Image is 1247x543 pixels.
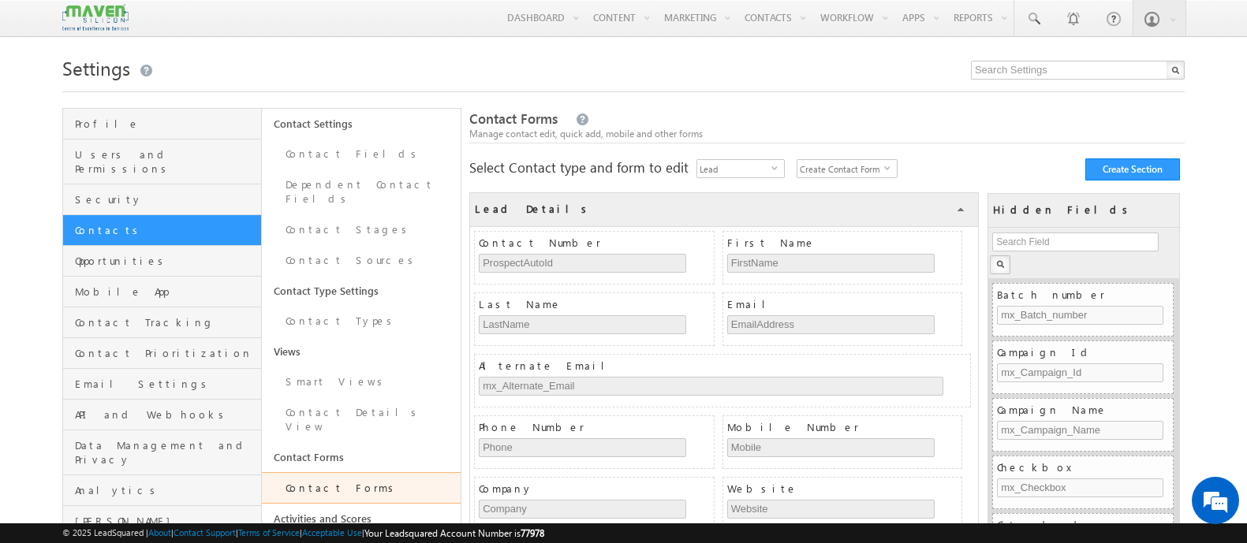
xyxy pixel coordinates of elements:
[992,232,1159,251] input: Search Field
[63,139,261,184] a: Users and Permissions
[727,482,962,496] span: Website
[697,160,771,177] span: Lead
[997,518,1173,532] span: City dropdown
[62,4,129,32] img: Custom Logo
[479,420,714,434] span: Phone Number
[63,430,261,475] a: Data Management and Privacy
[75,147,257,176] span: Users and Permissions
[62,526,544,541] span: © 2025 LeadSquared | | | | |
[262,109,461,139] a: Contact Settings
[238,527,300,537] a: Terms of Service
[63,246,261,277] a: Opportunities
[884,164,897,171] span: select
[727,420,962,434] span: Mobile Number
[63,475,261,506] a: Analytics
[475,198,592,216] div: Lead Details
[797,160,884,177] span: Create Contact Form
[75,223,257,237] span: Contacts
[262,366,461,397] a: Smart Views
[302,527,362,537] a: Acceptable Use
[75,483,257,497] span: Analytics
[75,285,257,299] span: Mobile App
[75,254,257,268] span: Opportunities
[75,407,257,422] span: API and Webhooks
[262,169,461,214] a: Dependent Contact Fields
[262,245,461,276] a: Contact Sources
[469,110,558,128] span: Contact Forms
[63,307,261,338] a: Contact Tracking
[479,297,714,311] span: Last Name
[996,260,1004,268] img: Search
[262,504,461,534] a: Activities and Scores
[479,236,714,250] span: Contact Number
[262,139,461,169] a: Contact Fields
[771,164,784,171] span: select
[364,527,544,539] span: Your Leadsquared Account Number is
[262,337,461,366] a: Views
[75,117,257,131] span: Profile
[75,377,257,391] span: Email Settings
[727,236,962,250] span: First Name
[148,527,171,537] a: About
[1085,158,1180,180] button: Create Section
[63,109,261,139] a: Profile
[63,400,261,430] a: API and Webhooks
[63,338,261,369] a: Contact Prioritization
[262,397,461,442] a: Contact Details View
[262,276,461,306] a: Contact Type Settings
[997,288,1173,302] span: Batch number
[957,205,966,214] a: COLLAPSE
[75,192,257,206] span: Security
[262,306,461,337] a: Contact Types
[63,277,261,307] a: Mobile App
[469,159,898,175] div: Select Contact type and form to edit
[479,482,714,496] span: Company
[75,346,257,360] span: Contact Prioritization
[521,527,544,539] span: 77978
[993,199,1133,217] div: Hidden Fields
[997,460,1173,474] span: Checkbox
[262,442,461,472] a: Contact Forms
[971,61,1185,80] input: Search Settings
[262,214,461,245] a: Contact Stages
[63,215,261,246] a: Contacts
[75,514,257,528] span: [PERSON_NAME]
[75,315,257,329] span: Contact Tracking
[75,438,257,467] span: Data Management and Privacy
[479,359,970,373] span: Alternate Email
[997,345,1173,359] span: Campaign Id
[262,472,461,504] a: Contact Forms
[997,403,1173,417] span: Campaign Name
[62,55,130,80] span: Settings
[63,506,261,537] a: [PERSON_NAME]
[469,127,1185,141] div: Manage contact edit, quick add, mobile and other forms
[727,297,962,311] span: Email
[63,369,261,400] a: Email Settings
[174,527,236,537] a: Contact Support
[63,184,261,215] a: Security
